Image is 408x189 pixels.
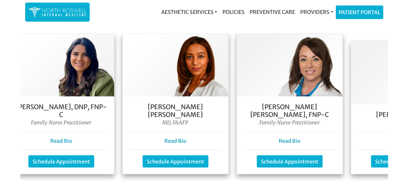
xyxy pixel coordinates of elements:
[257,155,323,167] a: Schedule Appointment
[28,155,94,167] a: Schedule Appointment
[50,137,72,144] a: Read Bio
[129,103,222,118] h5: [PERSON_NAME] [PERSON_NAME]
[123,34,228,96] img: Dr. Farah Mubarak Ali MD, FAAFP
[31,119,91,125] i: Family Nurse Practitioner
[247,5,297,18] a: Preventive Care
[15,103,108,118] h5: [PERSON_NAME], DNP, FNP- C
[243,103,336,118] h5: [PERSON_NAME] [PERSON_NAME], FNP-C
[162,119,188,125] i: MD, FAAFP
[259,119,320,125] i: Family Nurse Practitioner
[297,5,335,18] a: Providers
[336,6,383,19] a: Patient Portal
[28,6,86,18] img: North Roswell Internal Medicine
[220,5,247,18] a: Policies
[237,34,343,96] img: Keela Weeks Leger, FNP-C
[279,137,301,144] a: Read Bio
[159,5,220,18] a: Aesthetic Services
[164,137,186,144] a: Read Bio
[143,155,208,167] a: Schedule Appointment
